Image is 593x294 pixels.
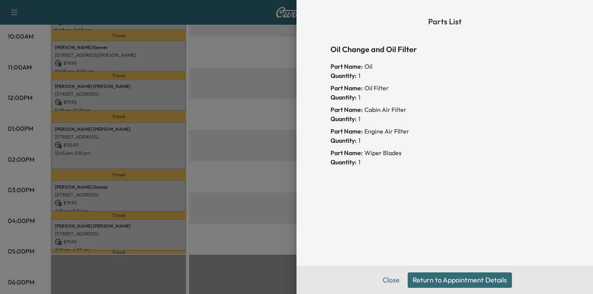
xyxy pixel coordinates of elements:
div: Engine Air FIlter [330,127,559,136]
span: Part Name: [330,62,363,71]
h6: Oil Change and Oil Filter [330,43,559,56]
div: 1 [330,136,559,145]
div: Oil [330,62,559,71]
div: Oil Filter [330,83,559,93]
div: 1 [330,114,559,123]
span: Quantity: [330,93,357,102]
span: Part Name: [330,148,363,157]
span: Quantity: [330,114,357,123]
span: Part Name: [330,127,363,136]
span: Quantity: [330,157,357,167]
span: Part Name: [330,83,363,93]
span: Part Name: [330,105,363,114]
button: Return to Appointment Details [408,272,512,288]
button: Close [378,272,405,288]
div: 1 [330,93,559,102]
div: 1 [330,157,559,167]
div: Wiper Blades [330,148,559,157]
span: Quantity: [330,136,357,145]
div: 1 [330,71,559,80]
span: Quantity: [330,71,357,80]
div: Cabin Air Filter [330,105,559,114]
h6: Parts List [330,15,559,28]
